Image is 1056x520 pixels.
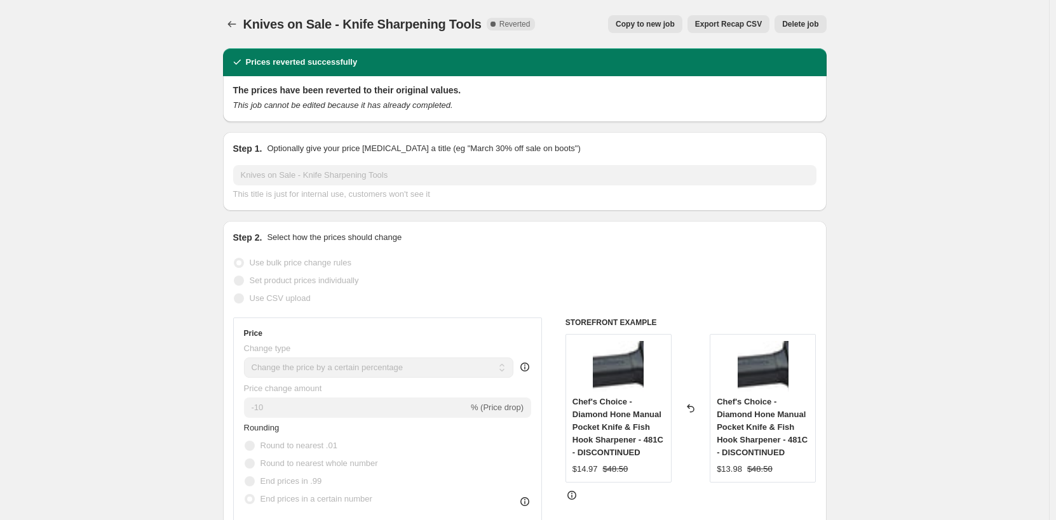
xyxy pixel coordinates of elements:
span: Set product prices individually [250,276,359,285]
span: End prices in a certain number [261,494,372,503]
h2: Step 2. [233,231,262,244]
div: help [518,361,531,373]
button: Export Recap CSV [687,15,769,33]
input: 30% off holiday sale [233,165,816,185]
button: Delete job [775,15,826,33]
strike: $48.50 [747,463,773,476]
span: Use CSV upload [250,293,311,303]
img: Chefs-Choice-Diamond-Hone-Manual-Pocket-Knife-Fish-Hook-Sharpener-481C-DISCONTINUED_80x.jpg [738,341,789,392]
h2: The prices have been reverted to their original values. [233,84,816,97]
button: Copy to new job [608,15,682,33]
span: End prices in .99 [261,476,322,486]
h3: Price [244,328,262,338]
img: Chefs-Choice-Diamond-Hone-Manual-Pocket-Knife-Fish-Hook-Sharpener-481C-DISCONTINUED_80x.jpg [593,341,644,392]
span: Price change amount [244,383,322,393]
h6: STOREFRONT EXAMPLE [565,317,816,328]
h2: Step 1. [233,142,262,155]
span: % (Price drop) [471,403,524,412]
strike: $48.50 [603,463,628,476]
input: -15 [244,397,468,418]
span: Knives on Sale - Knife Sharpening Tools [243,17,482,31]
p: Select how the prices should change [267,231,402,244]
span: Copy to new job [616,19,675,29]
span: Change type [244,343,291,353]
span: Chef's Choice - Diamond Hone Manual Pocket Knife & Fish Hook Sharpener - 481C - DISCONTINUED [717,397,808,457]
div: $13.98 [717,463,742,476]
span: Use bulk price change rules [250,258,351,267]
div: $14.97 [572,463,598,476]
span: Round to nearest .01 [261,441,337,450]
span: Chef's Choice - Diamond Hone Manual Pocket Knife & Fish Hook Sharpener - 481C - DISCONTINUED [572,397,663,457]
span: Delete job [782,19,818,29]
span: Rounding [244,423,280,432]
span: Reverted [499,19,531,29]
p: Optionally give your price [MEDICAL_DATA] a title (eg "March 30% off sale on boots") [267,142,580,155]
i: This job cannot be edited because it has already completed. [233,100,453,110]
h2: Prices reverted successfully [246,56,358,69]
button: Price change jobs [223,15,241,33]
span: Round to nearest whole number [261,458,378,468]
span: Export Recap CSV [695,19,762,29]
span: This title is just for internal use, customers won't see it [233,189,430,199]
